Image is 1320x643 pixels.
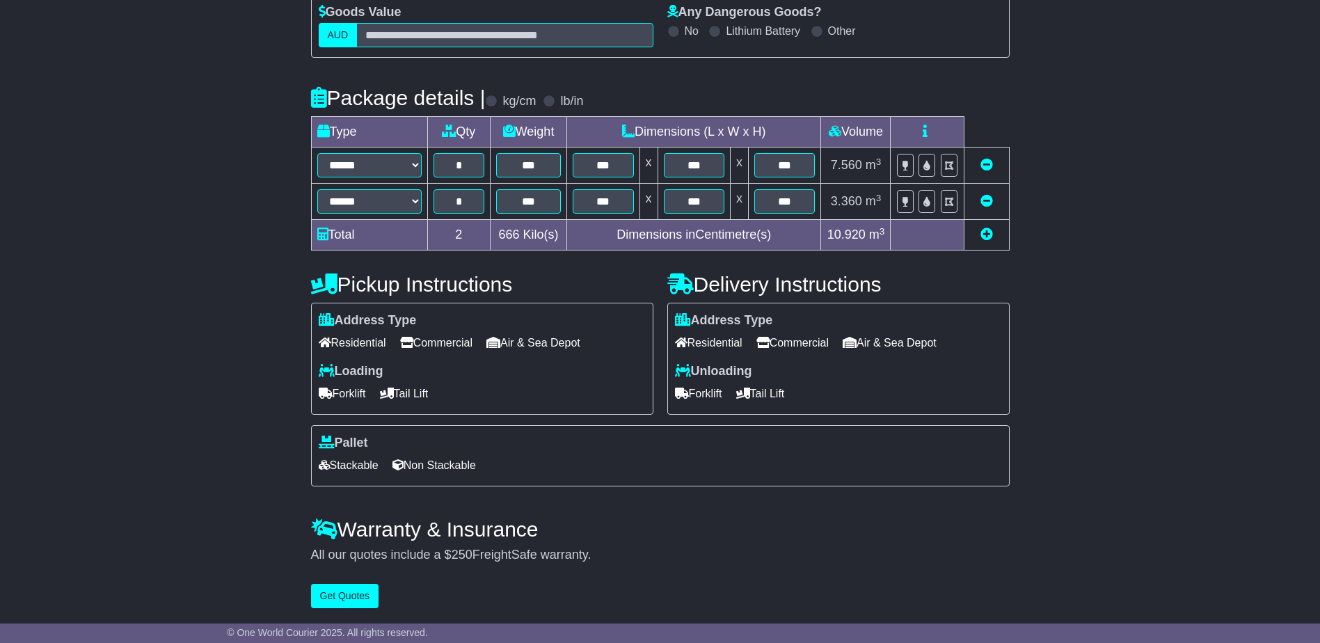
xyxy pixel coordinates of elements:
[311,584,379,608] button: Get Quotes
[876,157,882,167] sup: 3
[311,117,427,148] td: Type
[311,86,486,109] h4: Package details |
[980,228,993,241] a: Add new item
[866,194,882,208] span: m
[311,518,1010,541] h4: Warranty & Insurance
[843,332,937,354] span: Air & Sea Depot
[400,332,472,354] span: Commercial
[560,94,583,109] label: lb/in
[499,228,520,241] span: 666
[639,184,658,220] td: x
[319,436,368,451] label: Pallet
[876,193,882,203] sup: 3
[392,454,476,476] span: Non Stackable
[319,5,401,20] label: Goods Value
[639,148,658,184] td: x
[667,273,1010,296] h4: Delivery Instructions
[866,158,882,172] span: m
[821,117,891,148] td: Volume
[319,364,383,379] label: Loading
[311,220,427,251] td: Total
[675,364,752,379] label: Unloading
[980,158,993,172] a: Remove this item
[380,383,429,404] span: Tail Lift
[486,332,580,354] span: Air & Sea Depot
[869,228,885,241] span: m
[319,454,379,476] span: Stackable
[831,158,862,172] span: 7.560
[675,332,742,354] span: Residential
[567,117,821,148] td: Dimensions (L x W x H)
[319,383,366,404] span: Forklift
[730,184,748,220] td: x
[756,332,829,354] span: Commercial
[311,273,653,296] h4: Pickup Instructions
[828,24,856,38] label: Other
[311,548,1010,563] div: All our quotes include a $ FreightSafe warranty.
[319,23,358,47] label: AUD
[567,220,821,251] td: Dimensions in Centimetre(s)
[726,24,800,38] label: Lithium Battery
[675,313,773,328] label: Address Type
[491,220,567,251] td: Kilo(s)
[667,5,822,20] label: Any Dangerous Goods?
[319,332,386,354] span: Residential
[730,148,748,184] td: x
[827,228,866,241] span: 10.920
[685,24,699,38] label: No
[502,94,536,109] label: kg/cm
[831,194,862,208] span: 3.360
[427,117,491,148] td: Qty
[880,226,885,237] sup: 3
[736,383,785,404] span: Tail Lift
[427,220,491,251] td: 2
[319,313,417,328] label: Address Type
[452,548,472,562] span: 250
[980,194,993,208] a: Remove this item
[227,627,428,638] span: © One World Courier 2025. All rights reserved.
[675,383,722,404] span: Forklift
[491,117,567,148] td: Weight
